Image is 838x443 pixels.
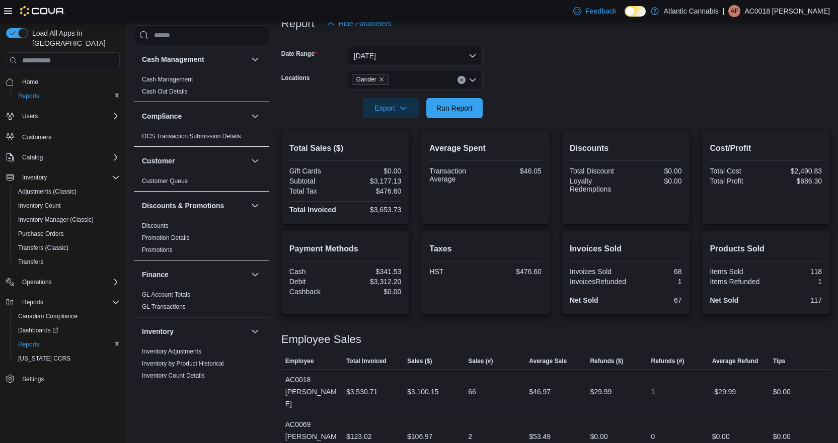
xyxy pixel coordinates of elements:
[14,256,120,268] span: Transfers
[142,132,241,140] span: OCS Transaction Submission Details
[339,19,392,29] span: Hide Parameters
[289,288,343,296] div: Cashback
[134,220,269,260] div: Discounts & Promotions
[710,167,764,175] div: Total Cost
[142,201,247,211] button: Discounts & Promotions
[710,142,822,154] h2: Cost/Profit
[134,289,269,317] div: Finance
[346,386,377,398] div: $3,530.71
[281,333,361,345] h3: Employee Sales
[142,246,173,254] span: Promotions
[2,109,124,123] button: Users
[142,75,193,83] span: Cash Management
[249,110,261,122] button: Compliance
[249,155,261,167] button: Customer
[625,6,646,17] input: Dark Mode
[570,243,682,255] h2: Invoices Sold
[142,54,247,64] button: Cash Management
[18,312,78,320] span: Canadian Compliance
[142,222,169,229] a: Discounts
[429,243,542,255] h2: Taxes
[289,243,402,255] h2: Payment Methods
[14,352,74,365] a: [US_STATE] CCRS
[142,372,205,380] span: Inventory Count Details
[20,6,65,16] img: Cova
[529,386,551,398] div: $46.97
[142,156,175,166] h3: Customer
[18,276,120,288] span: Operations
[142,133,241,140] a: OCS Transaction Submission Details
[590,386,612,398] div: $29.99
[628,296,681,304] div: 67
[18,230,64,238] span: Purchase Orders
[728,5,740,17] div: AC0018 Frost Jason
[18,171,120,184] span: Inventory
[570,268,624,276] div: Invoices Sold
[651,386,655,398] div: 1
[14,214,120,226] span: Inventory Manager (Classic)
[289,278,343,286] div: Debit
[570,142,682,154] h2: Discounts
[348,46,483,66] button: [DATE]
[14,242,120,254] span: Transfers (Classic)
[18,296,47,308] button: Reports
[142,360,224,368] span: Inventory by Product Historical
[18,244,68,252] span: Transfers (Classic)
[142,222,169,230] span: Discounts
[142,270,247,280] button: Finance
[2,372,124,386] button: Settings
[346,357,387,365] span: Total Invoiced
[570,177,624,193] div: Loyalty Redemptions
[407,430,433,442] div: $106.97
[142,303,186,311] span: GL Transactions
[134,130,269,146] div: Compliance
[363,98,419,118] button: Export
[142,87,188,96] span: Cash Out Details
[142,291,190,298] a: GL Account Totals
[18,151,47,163] button: Catalog
[407,386,438,398] div: $3,100.15
[18,296,120,308] span: Reports
[731,5,738,17] span: AF
[14,200,65,212] a: Inventory Count
[18,188,77,196] span: Adjustments (Classic)
[10,241,124,255] button: Transfers (Classic)
[18,110,120,122] span: Users
[18,202,61,210] span: Inventory Count
[142,303,186,310] a: GL Transactions
[142,372,205,379] a: Inventory Count Details
[488,268,542,276] div: $476.60
[2,129,124,144] button: Customers
[2,170,124,185] button: Inventory
[14,324,62,336] a: Dashboards
[289,268,343,276] div: Cash
[249,269,261,281] button: Finance
[768,268,822,276] div: 118
[429,167,483,183] div: Transaction Average
[369,98,413,118] span: Export
[22,278,52,286] span: Operations
[142,347,201,356] span: Inventory Adjustments
[347,278,401,286] div: $3,312.20
[18,75,120,88] span: Home
[773,430,791,442] div: $0.00
[249,325,261,337] button: Inventory
[651,357,684,365] span: Refunds (#)
[18,92,39,100] span: Reports
[710,243,822,255] h2: Products Sold
[18,131,55,143] a: Customers
[426,98,483,118] button: Run Report
[142,201,224,211] h3: Discounts & Promotions
[585,6,616,16] span: Feedback
[768,278,822,286] div: 1
[22,173,47,182] span: Inventory
[570,278,626,286] div: InvoicesRefunded
[281,50,317,58] label: Date Range
[18,76,42,88] a: Home
[14,338,120,350] span: Reports
[18,151,120,163] span: Catalog
[142,326,247,336] button: Inventory
[712,357,758,365] span: Average Refund
[14,310,82,322] a: Canadian Compliance
[22,112,38,120] span: Users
